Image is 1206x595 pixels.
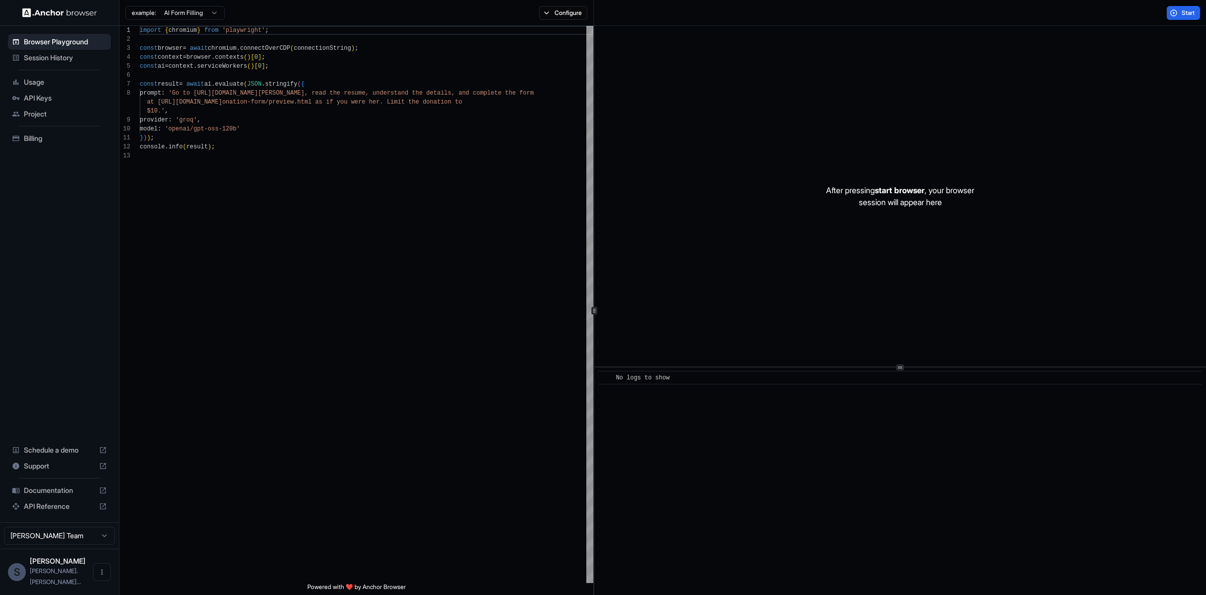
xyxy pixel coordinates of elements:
div: Billing [8,130,111,146]
span: stewart.whaley@gmail.com [30,567,81,586]
div: Usage [8,74,111,90]
div: Project [8,106,111,122]
div: Support [8,458,111,474]
div: Session History [8,50,111,66]
span: Stewart Whaley [30,557,86,565]
span: API Reference [24,501,95,511]
span: Session History [24,53,107,63]
div: Browser Playground [8,34,111,50]
div: API Keys [8,90,111,106]
span: API Keys [24,93,107,103]
span: Support [24,461,95,471]
span: Browser Playground [24,37,107,47]
span: Schedule a demo [24,445,95,455]
span: Usage [24,77,107,87]
div: Documentation [8,482,111,498]
button: Start [1167,6,1200,20]
div: API Reference [8,498,111,514]
img: Anchor Logo [22,8,97,17]
button: Open menu [93,563,111,581]
span: Documentation [24,485,95,495]
button: Configure [539,6,587,20]
div: Schedule a demo [8,442,111,458]
span: Start [1182,9,1196,17]
span: Billing [24,133,107,143]
span: example: [132,9,156,17]
div: S [8,563,26,581]
span: Project [24,109,107,119]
